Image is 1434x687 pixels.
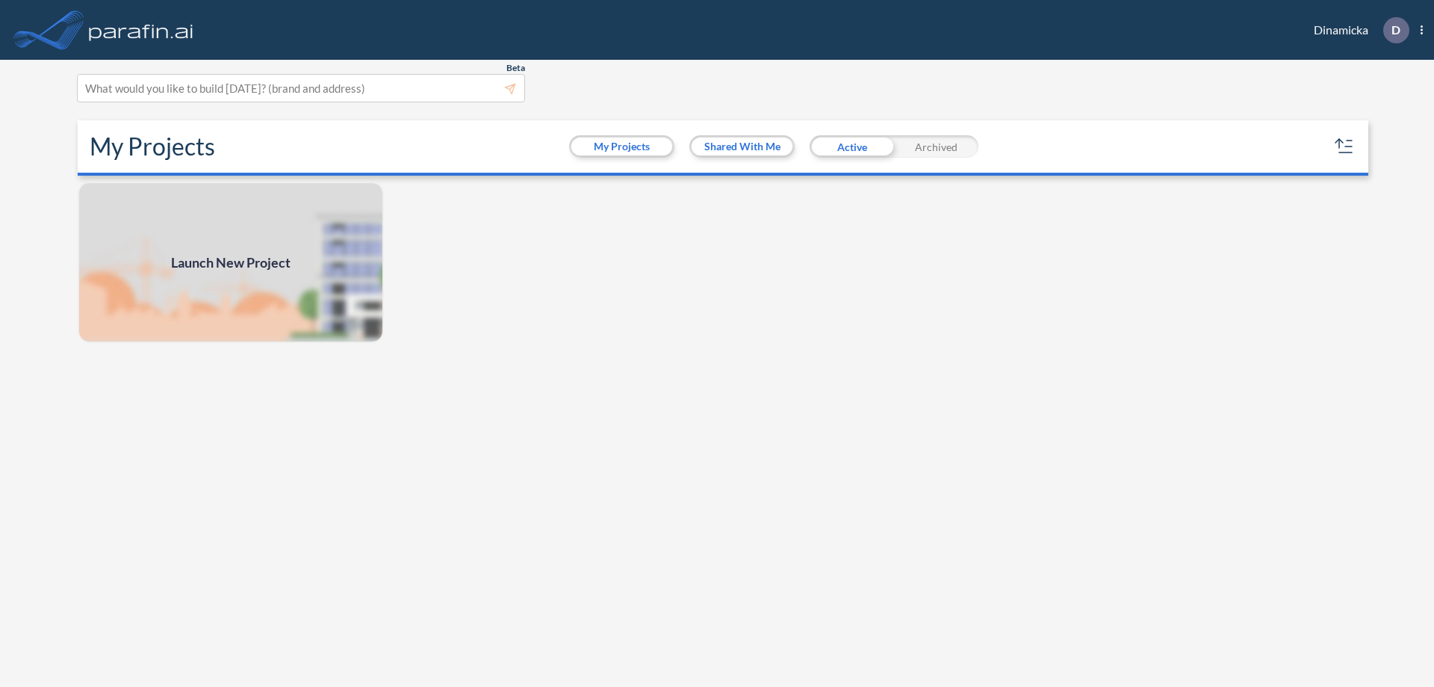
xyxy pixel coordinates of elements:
[78,182,384,343] img: add
[1291,17,1423,43] div: Dinamicka
[1391,23,1400,37] p: D
[78,182,384,343] a: Launch New Project
[571,138,672,155] button: My Projects
[1332,135,1356,158] button: sort
[90,132,215,161] h2: My Projects
[894,135,978,158] div: Archived
[506,62,525,74] span: Beta
[810,135,894,158] div: Active
[171,253,291,273] span: Launch New Project
[692,138,792,155] button: Shared With Me
[86,15,196,45] img: logo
